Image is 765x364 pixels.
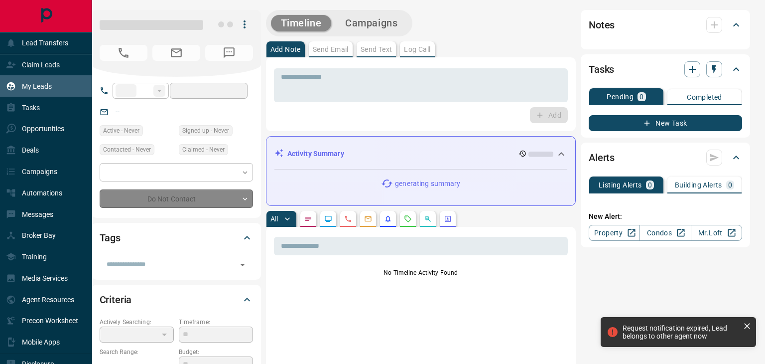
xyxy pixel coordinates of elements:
[364,215,372,223] svg: Emails
[100,348,174,357] p: Search Range:
[274,268,568,277] p: No Timeline Activity Found
[100,292,132,308] h2: Criteria
[444,215,452,223] svg: Agent Actions
[270,215,278,222] p: All
[100,189,253,208] div: Do Not Contact
[687,94,722,101] p: Completed
[424,215,432,223] svg: Opportunities
[182,126,229,136] span: Signed up - Never
[589,57,742,81] div: Tasks
[344,215,352,223] svg: Calls
[100,230,121,246] h2: Tags
[404,215,412,223] svg: Requests
[589,17,615,33] h2: Notes
[179,348,253,357] p: Budget:
[100,288,253,312] div: Criteria
[116,108,120,116] a: --
[152,45,200,61] span: No Email
[675,182,722,188] p: Building Alerts
[182,145,225,155] span: Claimed - Never
[270,46,301,53] p: Add Note
[691,225,742,241] a: Mr.Loft
[324,215,332,223] svg: Lead Browsing Activity
[599,182,642,188] p: Listing Alerts
[639,93,643,100] p: 0
[648,182,652,188] p: 0
[589,115,742,131] button: New Task
[304,215,312,223] svg: Notes
[728,182,732,188] p: 0
[395,179,460,189] p: generating summary
[589,225,640,241] a: Property
[589,150,615,166] h2: Alerts
[384,215,392,223] svg: Listing Alerts
[100,226,253,250] div: Tags
[589,211,742,222] p: New Alert:
[274,145,567,163] div: Activity Summary
[271,15,332,31] button: Timeline
[589,61,614,77] h2: Tasks
[287,149,344,159] p: Activity Summary
[589,146,742,170] div: Alerts
[639,225,691,241] a: Condos
[100,318,174,327] p: Actively Searching:
[607,93,634,100] p: Pending
[100,45,147,61] span: No Number
[236,258,250,272] button: Open
[103,126,139,136] span: Active - Never
[179,318,253,327] p: Timeframe:
[103,145,151,155] span: Contacted - Never
[205,45,253,61] span: No Number
[623,324,739,340] div: Request notification expired, Lead belongs to other agent now
[335,15,407,31] button: Campaigns
[589,13,742,37] div: Notes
